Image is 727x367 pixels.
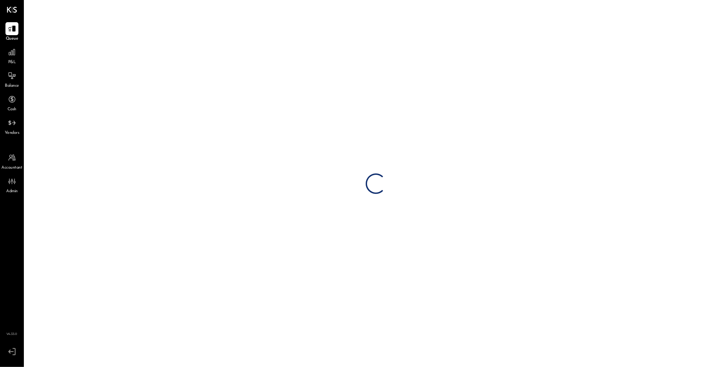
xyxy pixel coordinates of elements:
[0,46,24,66] a: P&L
[6,36,18,42] span: Queue
[0,175,24,195] a: Admin
[5,83,19,89] span: Balance
[0,93,24,113] a: Cash
[0,22,24,42] a: Queue
[0,69,24,89] a: Balance
[7,107,16,113] span: Cash
[6,188,18,195] span: Admin
[0,151,24,171] a: Accountant
[0,116,24,136] a: Vendors
[8,59,16,66] span: P&L
[2,165,22,171] span: Accountant
[5,130,19,136] span: Vendors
